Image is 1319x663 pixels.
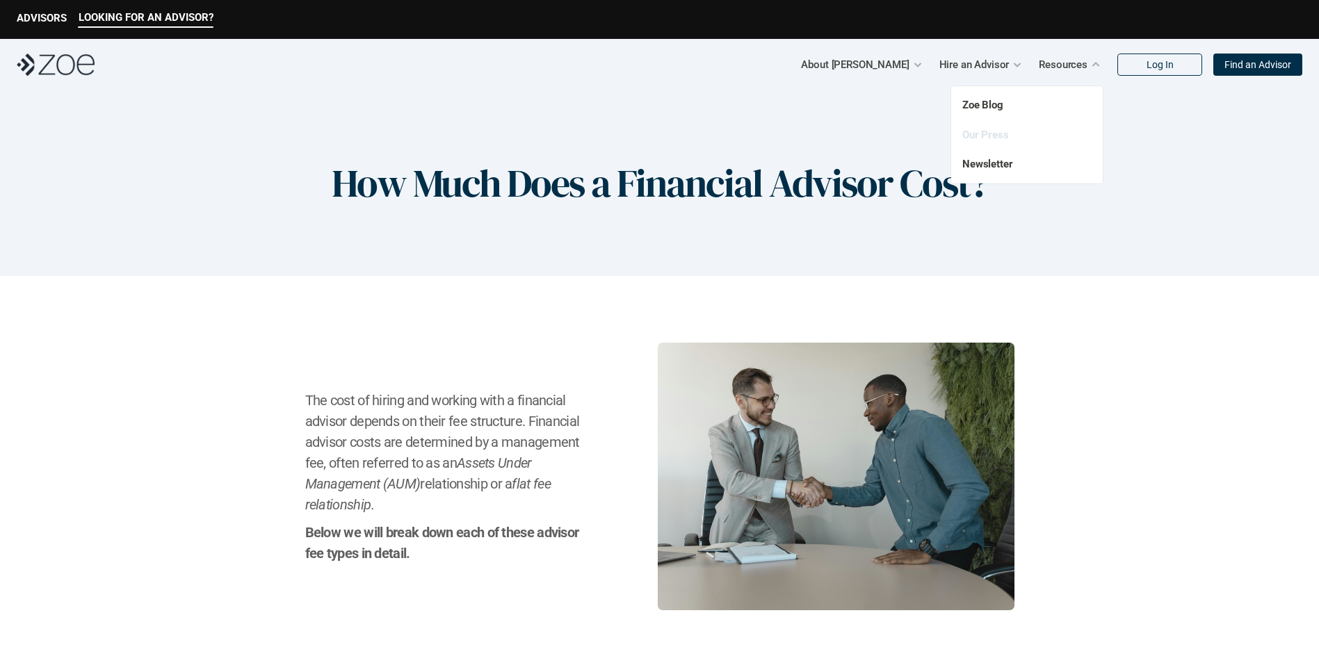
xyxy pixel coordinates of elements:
a: Log In [1117,54,1202,76]
p: ADVISORS [17,12,67,24]
p: Resources [1039,54,1087,75]
p: Hire an Advisor [939,54,1010,75]
a: Zoe Blog [962,99,1003,111]
p: LOOKING FOR AN ADVISOR? [79,11,213,24]
h1: How Much Does a Financial Advisor Cost? [332,160,987,206]
a: Newsletter [962,158,1013,170]
h2: The cost of hiring and working with a financial advisor depends on their fee structure. Financial... [305,390,588,515]
h2: Below we will break down each of these advisor fee types in detail. [305,522,588,564]
p: Find an Advisor [1224,59,1291,71]
p: Log In [1147,59,1174,71]
em: Assets Under Management (AUM) [305,455,535,492]
a: Find an Advisor [1213,54,1302,76]
p: About [PERSON_NAME] [801,54,909,75]
em: flat fee relationship [305,475,554,513]
a: Our Press [962,129,1009,141]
